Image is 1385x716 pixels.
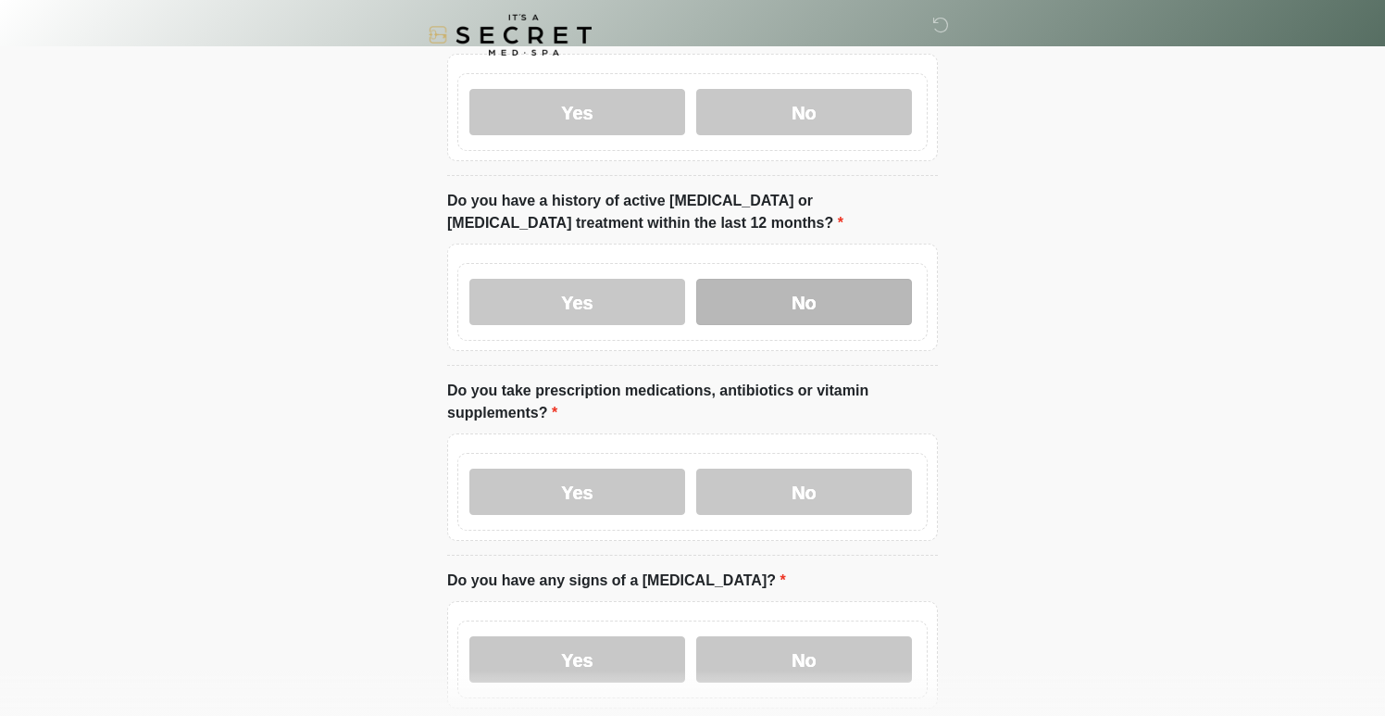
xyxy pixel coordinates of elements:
[469,469,685,515] label: Yes
[447,570,786,592] label: Do you have any signs of a [MEDICAL_DATA]?
[447,190,938,234] label: Do you have a history of active [MEDICAL_DATA] or [MEDICAL_DATA] treatment within the last 12 mon...
[469,279,685,325] label: Yes
[469,636,685,683] label: Yes
[696,636,912,683] label: No
[696,469,912,515] label: No
[429,14,592,56] img: It's A Secret Med Spa Logo
[447,380,938,424] label: Do you take prescription medications, antibiotics or vitamin supplements?
[696,89,912,135] label: No
[696,279,912,325] label: No
[469,89,685,135] label: Yes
